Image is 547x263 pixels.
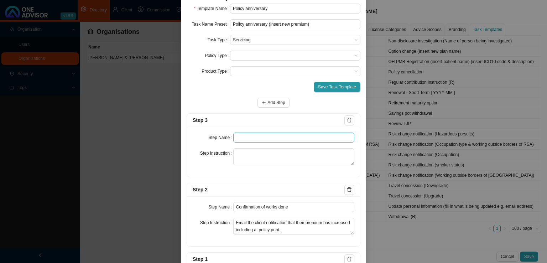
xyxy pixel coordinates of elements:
[200,148,233,158] label: Step Instruction
[208,133,233,143] label: Step Name
[193,186,344,194] div: Step 2
[257,98,289,108] button: Add Step
[208,35,230,45] label: Task Type
[267,99,285,106] span: Add Step
[193,116,344,124] div: Step 3
[318,83,356,91] span: Save Task Template
[314,82,360,92] button: Save Task Template
[347,257,352,262] span: delete
[233,35,358,45] span: Servicing
[233,218,355,235] textarea: Email the client notification that their premium has increased including a policy print.
[347,187,352,192] span: delete
[202,66,230,76] label: Product Type
[208,202,233,212] label: Step Name
[192,19,230,29] label: Task Name Preset
[205,51,230,61] label: Policy Type
[347,118,352,123] span: delete
[262,100,266,105] span: plus
[200,218,233,228] label: Step Instruction
[194,4,230,14] label: Template Name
